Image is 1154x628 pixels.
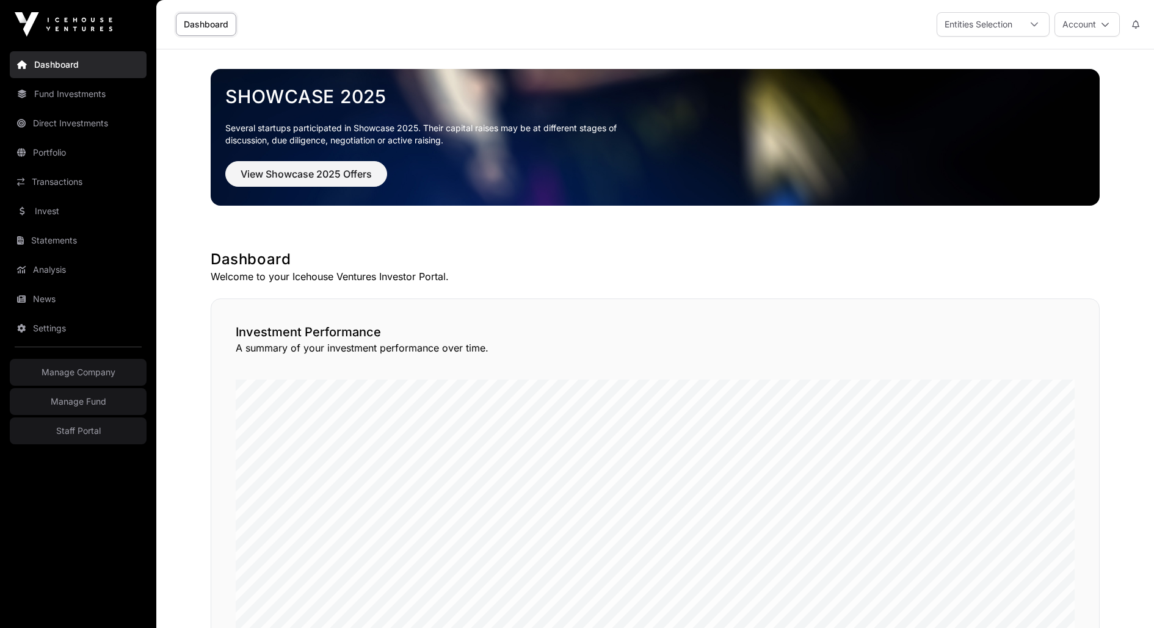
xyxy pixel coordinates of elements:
a: Settings [10,315,147,342]
a: Manage Company [10,359,147,386]
a: Invest [10,198,147,225]
a: Manage Fund [10,388,147,415]
iframe: Chat Widget [1093,569,1154,628]
img: Icehouse Ventures Logo [15,12,112,37]
span: View Showcase 2025 Offers [241,167,372,181]
p: Welcome to your Icehouse Ventures Investor Portal. [211,269,1100,284]
a: View Showcase 2025 Offers [225,173,387,186]
a: Dashboard [10,51,147,78]
div: Entities Selection [937,13,1020,36]
a: Dashboard [176,13,236,36]
p: Several startups participated in Showcase 2025. Their capital raises may be at different stages o... [225,122,636,146]
a: Direct Investments [10,110,147,137]
a: Statements [10,227,147,254]
a: Staff Portal [10,417,147,444]
a: Portfolio [10,139,147,166]
button: View Showcase 2025 Offers [225,161,387,187]
a: Showcase 2025 [225,85,1085,107]
a: Analysis [10,256,147,283]
a: Transactions [10,168,147,195]
h1: Dashboard [211,250,1100,269]
p: A summary of your investment performance over time. [236,341,1075,355]
button: Account [1054,12,1120,37]
a: News [10,286,147,312]
h2: Investment Performance [236,323,1075,341]
a: Fund Investments [10,81,147,107]
img: Showcase 2025 [211,69,1100,206]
